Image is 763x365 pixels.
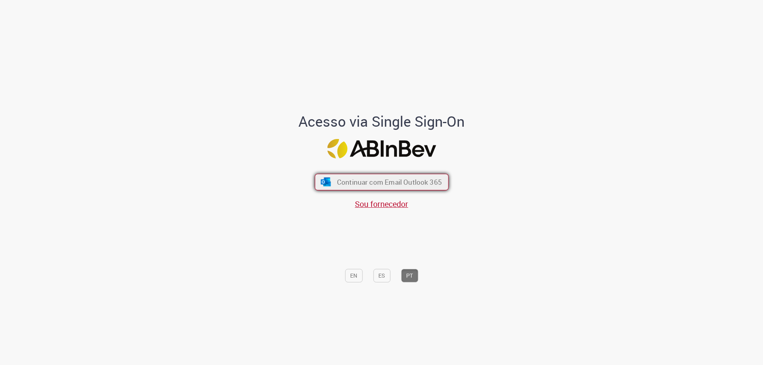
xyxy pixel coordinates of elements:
button: ES [373,269,390,282]
button: EN [345,269,362,282]
button: ícone Azure/Microsoft 360 Continuar com Email Outlook 365 [315,174,449,191]
span: Continuar com Email Outlook 365 [337,178,442,187]
h1: Acesso via Single Sign-On [271,114,492,129]
img: Logo ABInBev [327,139,436,158]
a: Sou fornecedor [355,199,408,209]
img: ícone Azure/Microsoft 360 [320,178,331,186]
button: PT [401,269,418,282]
